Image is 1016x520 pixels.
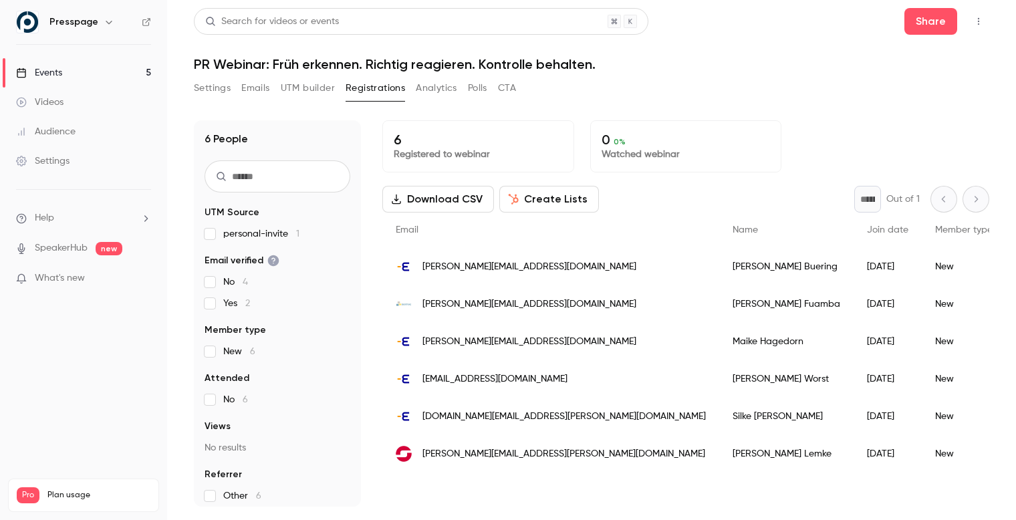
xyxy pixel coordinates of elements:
[35,271,85,285] span: What's new
[296,229,299,239] span: 1
[498,78,516,99] button: CTA
[194,56,989,72] h1: PR Webinar: Früh erkennen. Richtig reagieren. Kontrolle behalten.
[602,132,771,148] p: 0
[422,260,636,274] span: [PERSON_NAME][EMAIL_ADDRESS][DOMAIN_NAME]
[422,297,636,311] span: [PERSON_NAME][EMAIL_ADDRESS][DOMAIN_NAME]
[245,299,250,308] span: 2
[49,15,98,29] h6: Presspage
[205,372,249,385] span: Attended
[16,211,151,225] li: help-dropdown-opener
[499,186,599,213] button: Create Lists
[243,395,248,404] span: 6
[394,148,563,161] p: Registered to webinar
[394,132,563,148] p: 6
[205,420,231,433] span: Views
[867,225,908,235] span: Join date
[614,137,626,146] span: 0 %
[16,154,70,168] div: Settings
[922,435,1006,473] div: New
[135,273,151,285] iframe: Noticeable Trigger
[346,78,405,99] button: Registrations
[205,441,350,454] p: No results
[854,285,922,323] div: [DATE]
[96,242,122,255] span: new
[205,206,350,503] section: facet-groups
[886,192,920,206] p: Out of 1
[468,78,487,99] button: Polls
[223,297,250,310] span: Yes
[854,323,922,360] div: [DATE]
[854,398,922,435] div: [DATE]
[16,125,76,138] div: Audience
[922,248,1006,285] div: New
[719,398,854,435] div: Silke [PERSON_NAME]
[904,8,957,35] button: Share
[719,248,854,285] div: [PERSON_NAME] Buering
[422,410,706,424] span: [DOMAIN_NAME][EMAIL_ADDRESS][PERSON_NAME][DOMAIN_NAME]
[396,446,412,462] img: sachsenenergie.de
[35,211,54,225] span: Help
[854,248,922,285] div: [DATE]
[396,408,412,424] img: enbw.com
[854,435,922,473] div: [DATE]
[396,296,412,312] img: enertrag.com
[16,96,63,109] div: Videos
[281,78,335,99] button: UTM builder
[47,490,150,501] span: Plan usage
[719,323,854,360] div: Maike Hagedorn
[205,206,259,219] span: UTM Source
[205,254,279,267] span: Email verified
[223,227,299,241] span: personal-invite
[17,11,38,33] img: Presspage
[396,371,412,387] img: enbw.com
[205,131,248,147] h1: 6 People
[194,78,231,99] button: Settings
[922,323,1006,360] div: New
[256,491,261,501] span: 6
[243,277,248,287] span: 4
[935,225,993,235] span: Member type
[17,487,39,503] span: Pro
[922,360,1006,398] div: New
[416,78,457,99] button: Analytics
[719,435,854,473] div: [PERSON_NAME] Lemke
[602,148,771,161] p: Watched webinar
[922,285,1006,323] div: New
[223,345,255,358] span: New
[382,186,494,213] button: Download CSV
[719,285,854,323] div: [PERSON_NAME] Fuamba
[422,335,636,349] span: [PERSON_NAME][EMAIL_ADDRESS][DOMAIN_NAME]
[396,225,418,235] span: Email
[223,275,248,289] span: No
[205,468,242,481] span: Referrer
[396,259,412,275] img: enbw.com
[854,360,922,398] div: [DATE]
[396,334,412,350] img: enbw.com
[223,489,261,503] span: Other
[922,398,1006,435] div: New
[250,347,255,356] span: 6
[422,447,705,461] span: [PERSON_NAME][EMAIL_ADDRESS][PERSON_NAME][DOMAIN_NAME]
[205,15,339,29] div: Search for videos or events
[16,66,62,80] div: Events
[35,241,88,255] a: SpeakerHub
[241,78,269,99] button: Emails
[205,323,266,337] span: Member type
[719,360,854,398] div: [PERSON_NAME] Worst
[223,393,248,406] span: No
[422,372,567,386] span: [EMAIL_ADDRESS][DOMAIN_NAME]
[733,225,758,235] span: Name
